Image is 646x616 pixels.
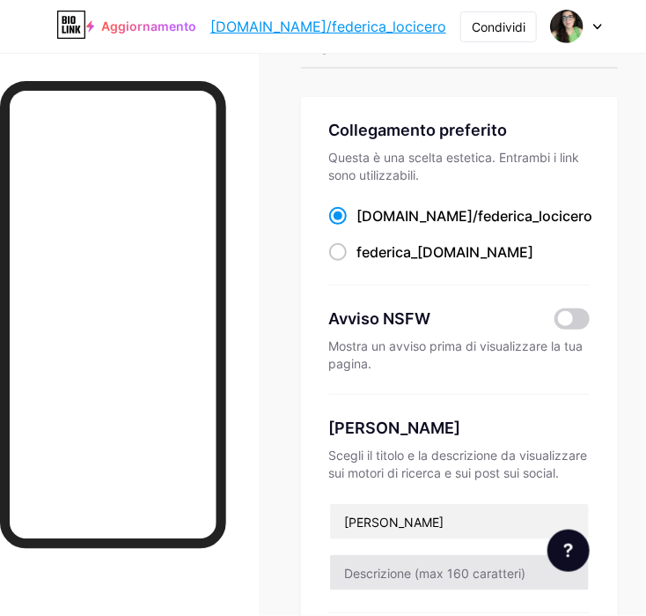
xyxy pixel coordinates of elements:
span: federica_[DOMAIN_NAME] [357,243,534,261]
div: Collegamento preferito [329,118,590,142]
div: [DOMAIN_NAME]/ [357,205,593,226]
div: Mostra un avviso prima di visualizzare la tua pagina. [329,338,590,373]
a: [DOMAIN_NAME]/federica_locicero [210,16,446,37]
input: Titolo [330,504,589,539]
span: federica_locicero [479,207,593,225]
div: Scegli il titolo e la descrizione da visualizzare sui motori di ricerca e sui post sui social. [329,447,590,482]
div: [PERSON_NAME] [329,416,590,440]
input: Descrizione (max 160 caratteri) [330,555,589,590]
div: Questa è una scelta estetica. Entrambi i link sono utilizzabili. [329,149,590,184]
div: Condividi [472,18,525,36]
img: Federica Lo Cicero [550,10,584,43]
font: Aggiornamento [101,19,196,33]
div: Avviso NSFW [329,307,533,330]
